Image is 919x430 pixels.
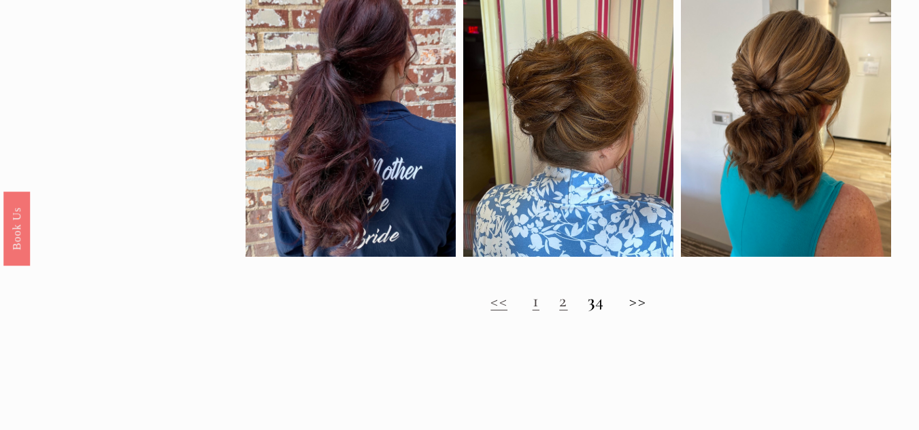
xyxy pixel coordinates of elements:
[490,289,507,312] a: <<
[3,191,30,265] a: Book Us
[559,289,567,312] a: 2
[588,289,595,312] strong: 3
[533,289,539,312] a: 1
[246,290,892,311] h2: 4 >>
